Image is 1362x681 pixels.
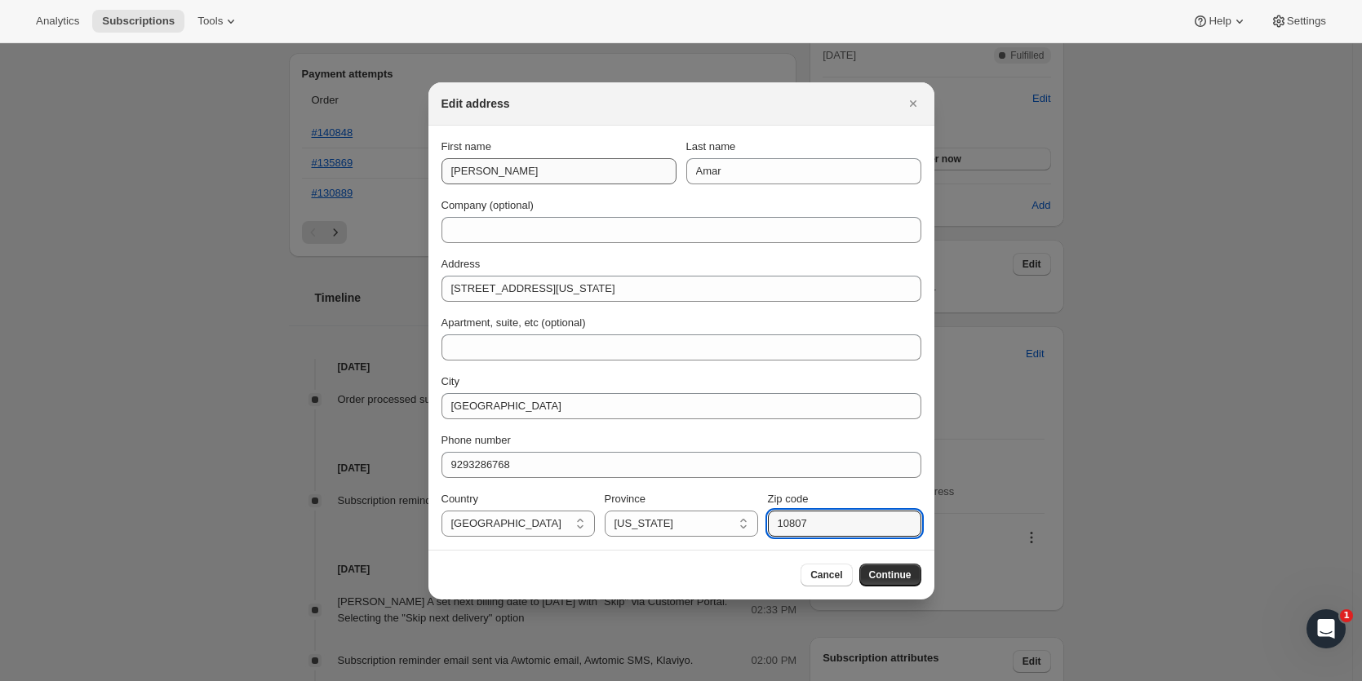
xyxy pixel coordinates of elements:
button: Analytics [26,10,89,33]
span: Subscriptions [102,15,175,28]
button: Cancel [801,564,852,586]
span: First name [441,140,491,153]
span: Province [605,493,646,505]
span: Settings [1287,15,1326,28]
h2: Edit address [441,95,510,112]
span: 1 [1340,609,1353,622]
button: Help [1182,10,1257,33]
span: City [441,375,459,387]
span: Phone number [441,434,511,446]
span: Company (optional) [441,199,534,211]
button: Subscriptions [92,10,184,33]
button: Continue [859,564,921,586]
button: Close [902,92,925,115]
button: Tools [188,10,249,33]
span: Cancel [810,568,842,582]
span: Last name [686,140,736,153]
span: Continue [869,568,912,582]
button: Settings [1261,10,1336,33]
iframe: Intercom live chat [1307,609,1346,648]
span: Country [441,493,479,505]
span: Help [1209,15,1231,28]
span: Apartment, suite, etc (optional) [441,316,586,329]
span: Address [441,258,481,270]
span: Tools [197,15,223,28]
span: Analytics [36,15,79,28]
span: Zip code [768,493,809,505]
